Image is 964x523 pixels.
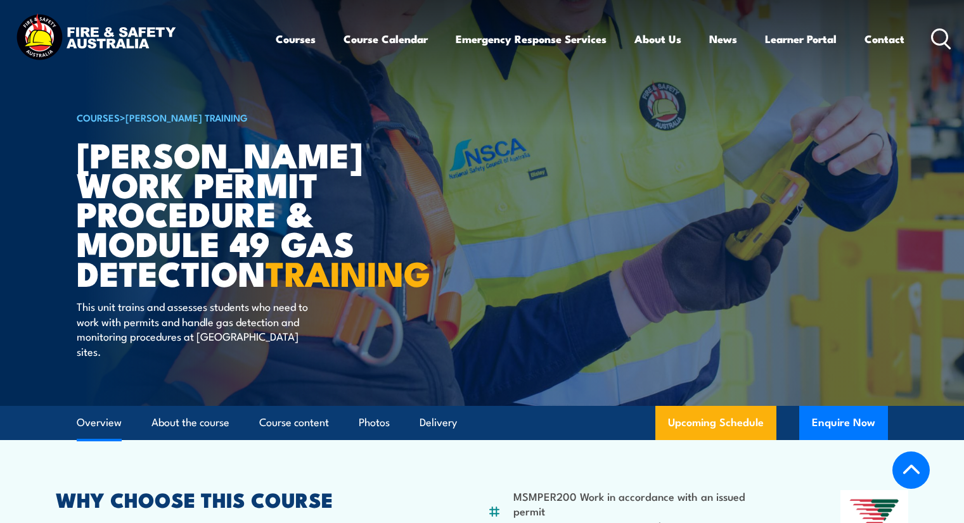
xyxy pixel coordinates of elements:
[344,22,428,56] a: Course Calendar
[266,246,430,298] strong: TRAINING
[456,22,607,56] a: Emergency Response Services
[765,22,837,56] a: Learner Portal
[77,110,120,124] a: COURSES
[77,139,390,287] h1: [PERSON_NAME] Work Permit Procedure & Module 49 Gas Detection
[634,22,681,56] a: About Us
[864,22,904,56] a: Contact
[513,489,779,519] li: MSMPER200 Work in accordance with an issued permit
[151,406,229,439] a: About the course
[276,22,316,56] a: Courses
[655,406,776,440] a: Upcoming Schedule
[125,110,248,124] a: [PERSON_NAME] Training
[77,299,308,358] p: This unit trains and assesses students who need to work with permits and handle gas detection and...
[56,490,426,508] h2: WHY CHOOSE THIS COURSE
[709,22,737,56] a: News
[77,110,390,125] h6: >
[259,406,329,439] a: Course content
[359,406,390,439] a: Photos
[799,406,888,440] button: Enquire Now
[420,406,457,439] a: Delivery
[77,406,122,439] a: Overview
